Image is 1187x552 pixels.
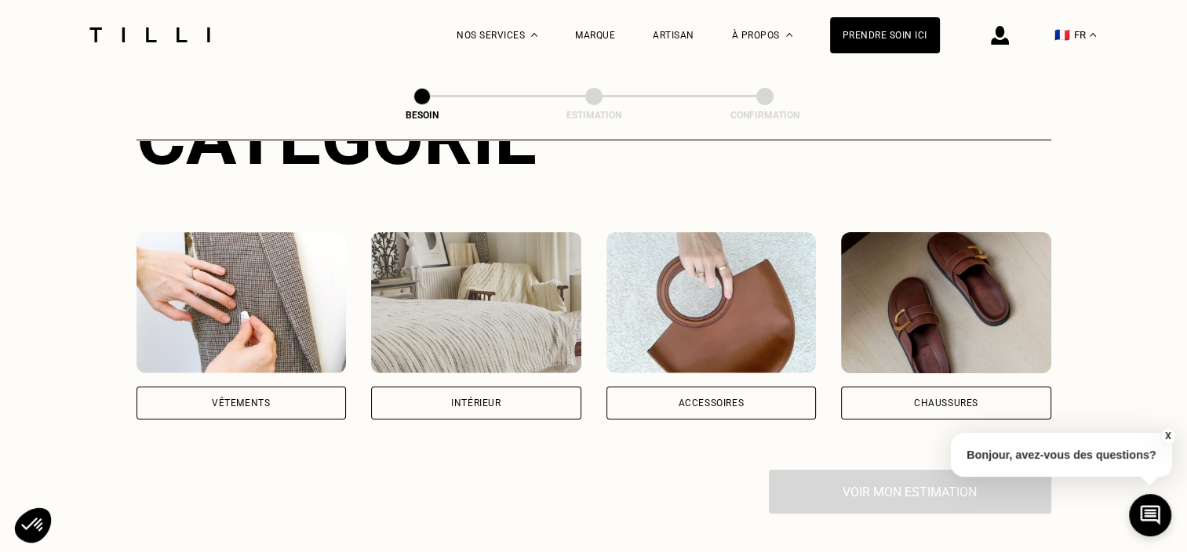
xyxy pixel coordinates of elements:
[575,30,615,41] a: Marque
[830,17,940,53] a: Prendre soin ici
[212,398,270,408] div: Vêtements
[841,232,1051,373] img: Chaussures
[1090,33,1096,37] img: menu déroulant
[451,398,501,408] div: Intérieur
[653,30,694,41] a: Artisan
[1160,427,1175,445] button: X
[678,398,744,408] div: Accessoires
[606,232,817,373] img: Accessoires
[371,232,581,373] img: Intérieur
[84,27,216,42] img: Logo du service de couturière Tilli
[914,398,978,408] div: Chaussures
[531,33,537,37] img: Menu déroulant
[515,110,672,121] div: Estimation
[786,33,792,37] img: Menu déroulant à propos
[344,110,501,121] div: Besoin
[137,232,347,373] img: Vêtements
[686,110,843,121] div: Confirmation
[991,26,1009,45] img: icône connexion
[951,433,1172,477] p: Bonjour, avez-vous des questions?
[1054,27,1070,42] span: 🇫🇷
